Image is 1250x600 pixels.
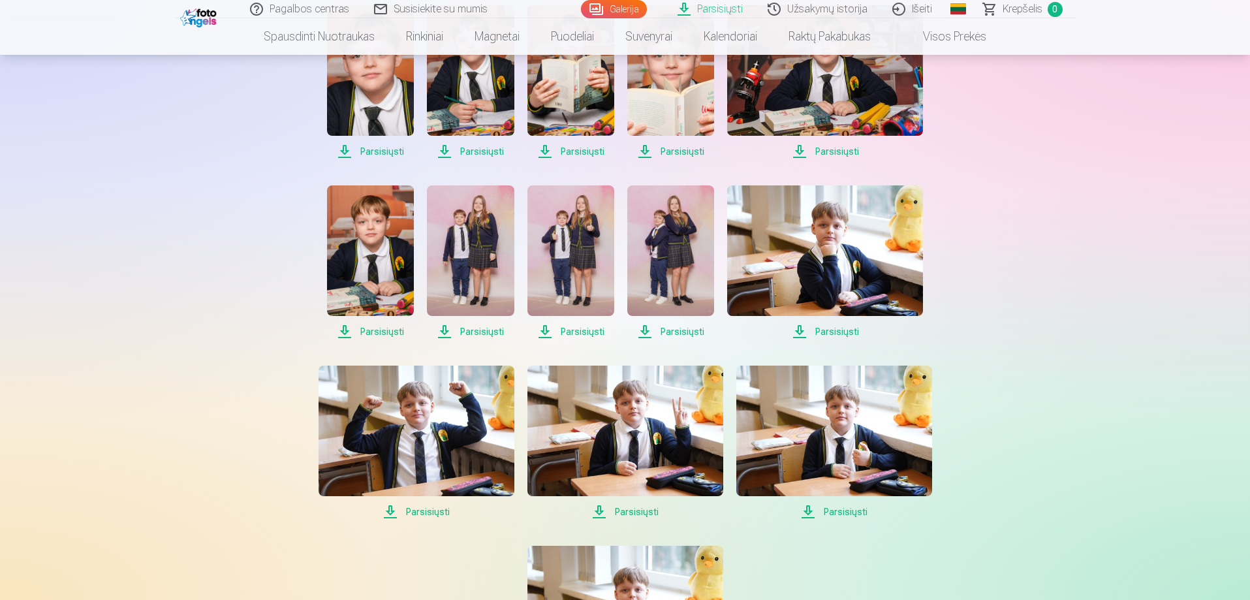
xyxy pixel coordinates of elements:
[610,18,688,55] a: Suvenyrai
[727,324,923,339] span: Parsisiųsti
[527,185,614,339] a: Parsisiųsti
[627,324,714,339] span: Parsisiųsti
[727,5,923,159] a: Parsisiųsti
[727,185,923,339] a: Parsisiųsti
[627,185,714,339] a: Parsisiųsti
[736,366,932,520] a: Parsisiųsti
[248,18,390,55] a: Spausdinti nuotraukas
[886,18,1002,55] a: Visos prekės
[527,504,723,520] span: Parsisiųsti
[627,5,714,159] a: Parsisiųsti
[427,324,514,339] span: Parsisiųsti
[1003,1,1042,17] span: Krepšelis
[773,18,886,55] a: Raktų pakabukas
[736,504,932,520] span: Parsisiųsti
[180,5,220,27] img: /fa5
[427,144,514,159] span: Parsisiųsti
[527,5,614,159] a: Parsisiųsti
[727,144,923,159] span: Parsisiųsti
[390,18,459,55] a: Rinkiniai
[319,366,514,520] a: Parsisiųsti
[327,144,414,159] span: Parsisiųsti
[688,18,773,55] a: Kalendoriai
[327,185,414,339] a: Parsisiųsti
[1048,2,1063,17] span: 0
[527,144,614,159] span: Parsisiųsti
[319,504,514,520] span: Parsisiųsti
[327,324,414,339] span: Parsisiųsti
[459,18,535,55] a: Magnetai
[627,144,714,159] span: Parsisiųsti
[327,5,414,159] a: Parsisiųsti
[427,185,514,339] a: Parsisiųsti
[527,324,614,339] span: Parsisiųsti
[527,366,723,520] a: Parsisiųsti
[535,18,610,55] a: Puodeliai
[427,5,514,159] a: Parsisiųsti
